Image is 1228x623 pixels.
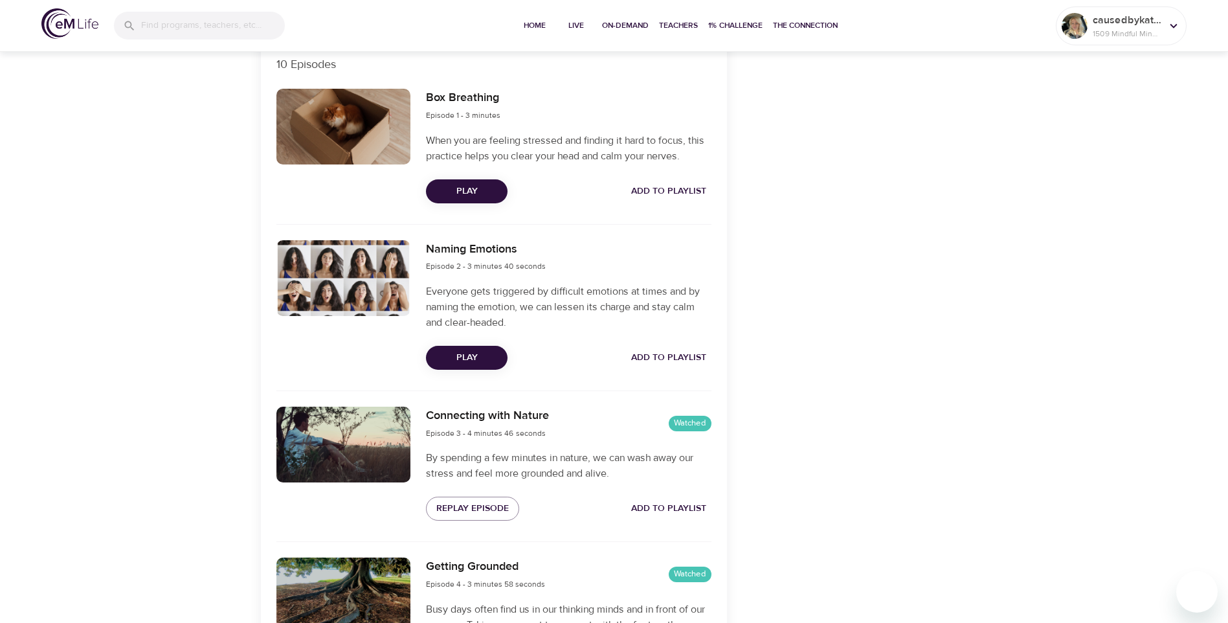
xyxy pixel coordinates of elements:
[426,89,500,108] h6: Box Breathing
[426,558,545,576] h6: Getting Grounded
[426,346,508,370] button: Play
[426,579,545,589] span: Episode 4 - 3 minutes 58 seconds
[426,261,546,271] span: Episode 2 - 3 minutes 40 seconds
[436,501,509,517] span: Replay Episode
[602,19,649,32] span: On-Demand
[1093,12,1161,28] p: causedbykatelyn
[669,568,711,580] span: Watched
[426,240,546,259] h6: Naming Emotions
[141,12,285,40] input: Find programs, teachers, etc...
[626,497,711,521] button: Add to Playlist
[708,19,763,32] span: 1% Challenge
[426,133,711,164] p: When you are feeling stressed and finding it hard to focus, this practice helps you clear your he...
[626,179,711,203] button: Add to Playlist
[1176,571,1218,613] iframe: Button to launch messaging window
[631,183,706,199] span: Add to Playlist
[426,284,711,330] p: Everyone gets triggered by difficult emotions at times and by naming the emotion, we can lessen i...
[276,56,711,73] p: 10 Episodes
[426,497,519,521] button: Replay Episode
[41,8,98,39] img: logo
[561,19,592,32] span: Live
[773,19,838,32] span: The Connection
[426,428,546,438] span: Episode 3 - 4 minutes 46 seconds
[659,19,698,32] span: Teachers
[631,501,706,517] span: Add to Playlist
[436,183,497,199] span: Play
[626,346,711,370] button: Add to Playlist
[519,19,550,32] span: Home
[1062,13,1088,39] img: Remy Sharp
[1093,28,1161,40] p: 1509 Mindful Minutes
[669,417,711,429] span: Watched
[426,407,549,425] h6: Connecting with Nature
[426,450,711,481] p: By spending a few minutes in nature, we can wash away our stress and feel more grounded and alive.
[631,350,706,366] span: Add to Playlist
[436,350,497,366] span: Play
[426,110,500,120] span: Episode 1 - 3 minutes
[426,179,508,203] button: Play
